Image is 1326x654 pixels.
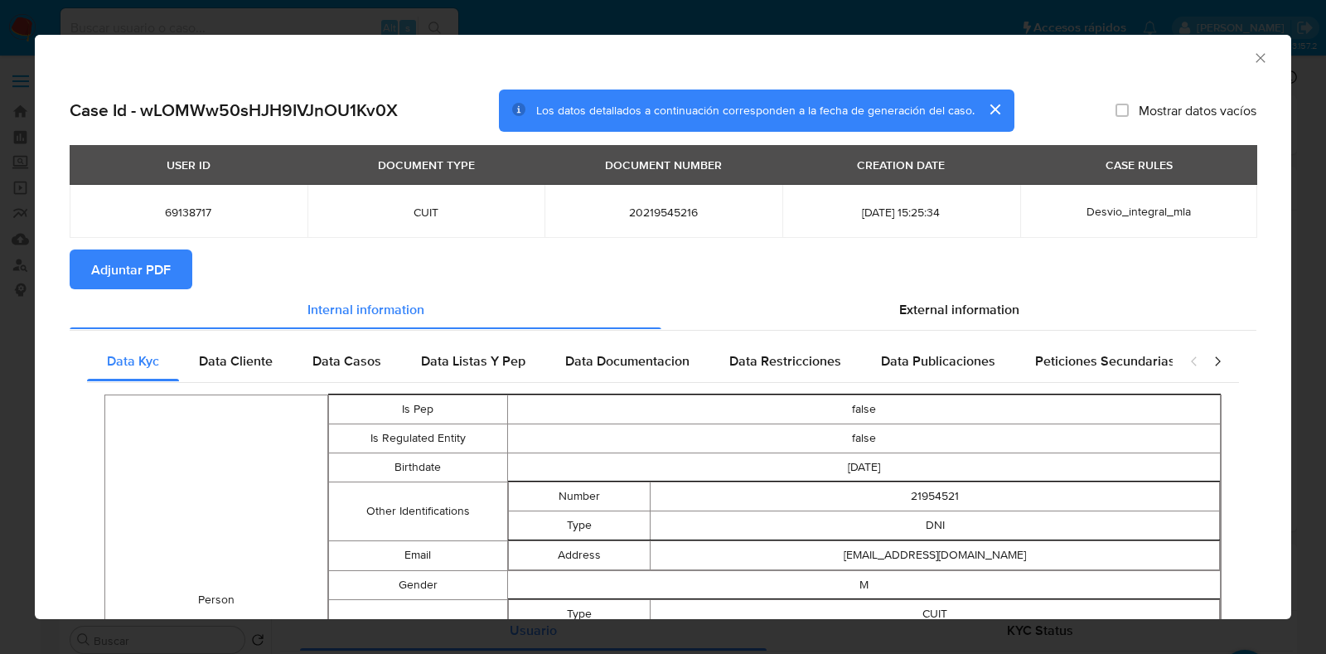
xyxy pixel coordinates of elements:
[70,99,398,121] h2: Case Id - wLOMWw50sHJH9IVJnOU1Kv0X
[157,151,220,179] div: USER ID
[199,351,273,371] span: Data Cliente
[802,205,1000,220] span: [DATE] 15:25:34
[329,395,507,424] td: Is Pep
[329,540,507,570] td: Email
[91,251,171,288] span: Adjuntar PDF
[1139,102,1256,119] span: Mostrar datos vacíos
[70,289,1256,329] div: Detailed info
[1096,151,1183,179] div: CASE RULES
[307,299,424,318] span: Internal information
[595,151,732,179] div: DOCUMENT NUMBER
[107,351,159,371] span: Data Kyc
[508,540,651,569] td: Address
[508,482,651,511] td: Number
[1115,104,1129,117] input: Mostrar datos vacíos
[329,453,507,482] td: Birthdate
[70,249,192,289] button: Adjuntar PDF
[651,482,1220,511] td: 21954521
[899,299,1019,318] span: External information
[975,90,1014,129] button: cerrar
[729,351,841,371] span: Data Restricciones
[651,511,1220,540] td: DNI
[507,570,1221,599] td: M
[329,570,507,599] td: Gender
[565,351,690,371] span: Data Documentacion
[90,205,288,220] span: 69138717
[536,102,975,119] span: Los datos detallados a continuación corresponden a la fecha de generación del caso.
[508,511,651,540] td: Type
[368,151,485,179] div: DOCUMENT TYPE
[651,599,1220,628] td: CUIT
[507,453,1221,482] td: [DATE]
[881,351,995,371] span: Data Publicaciones
[507,395,1221,424] td: false
[508,599,651,628] td: Type
[507,424,1221,453] td: false
[421,351,525,371] span: Data Listas Y Pep
[312,351,381,371] span: Data Casos
[329,482,507,540] td: Other Identifications
[87,342,1173,381] div: Detailed internal info
[1035,351,1175,371] span: Peticiones Secundarias
[35,35,1291,619] div: closure-recommendation-modal
[1086,203,1191,220] span: Desvio_integral_mla
[564,205,762,220] span: 20219545216
[327,205,525,220] span: CUIT
[651,540,1220,569] td: [EMAIL_ADDRESS][DOMAIN_NAME]
[1252,50,1267,65] button: Cerrar ventana
[329,424,507,453] td: Is Regulated Entity
[847,151,955,179] div: CREATION DATE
